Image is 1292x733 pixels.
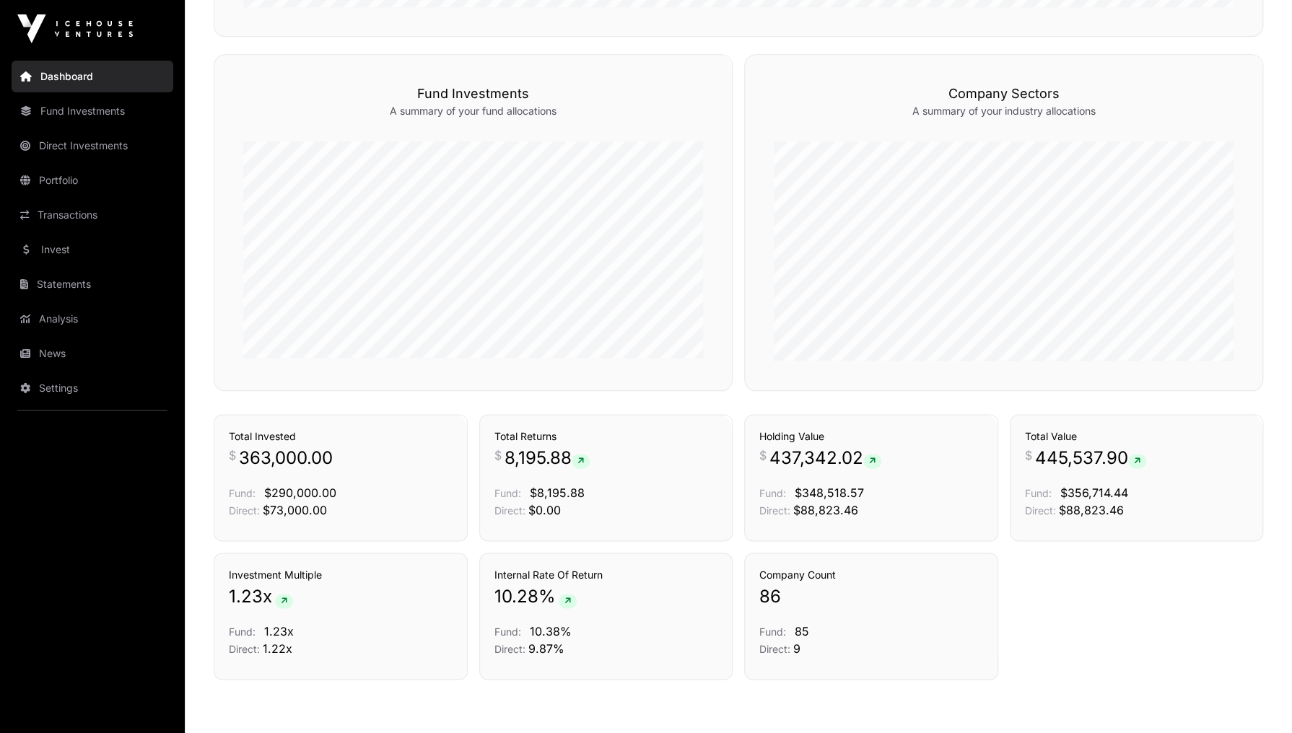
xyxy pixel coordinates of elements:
[229,585,263,608] span: 1.23
[1220,664,1292,733] iframe: Chat Widget
[243,84,703,104] h3: Fund Investments
[12,372,173,404] a: Settings
[1025,429,1249,444] h3: Total Value
[239,447,333,470] span: 363,000.00
[505,447,590,470] span: 8,195.88
[769,447,881,470] span: 437,342.02
[229,643,260,655] span: Direct:
[1025,447,1032,464] span: $
[1025,487,1052,499] span: Fund:
[494,585,538,608] span: 10.28
[12,130,173,162] a: Direct Investments
[759,643,790,655] span: Direct:
[759,447,767,464] span: $
[494,643,525,655] span: Direct:
[759,429,983,444] h3: Holding Value
[494,504,525,517] span: Direct:
[12,61,173,92] a: Dashboard
[229,626,256,638] span: Fund:
[12,164,173,196] a: Portfolio
[12,303,173,335] a: Analysis
[494,568,718,582] h3: Internal Rate Of Return
[263,503,327,517] span: $73,000.00
[530,486,585,500] span: $8,195.88
[17,14,133,43] img: Icehouse Ventures Logo
[759,626,786,638] span: Fund:
[12,199,173,231] a: Transactions
[264,486,336,500] span: $290,000.00
[795,486,864,500] span: $348,518.57
[229,447,236,464] span: $
[530,624,572,638] span: 10.38%
[494,626,521,638] span: Fund:
[243,104,703,118] p: A summary of your fund allocations
[759,487,786,499] span: Fund:
[1025,504,1056,517] span: Direct:
[494,429,718,444] h3: Total Returns
[528,641,564,656] span: 9.87%
[1059,503,1124,517] span: $88,823.46
[229,504,260,517] span: Direct:
[229,429,453,444] h3: Total Invested
[1060,486,1128,500] span: $356,714.44
[759,585,781,608] span: 86
[774,84,1234,104] h3: Company Sectors
[759,568,983,582] h3: Company Count
[12,95,173,127] a: Fund Investments
[774,104,1234,118] p: A summary of your industry allocations
[263,585,272,608] span: x
[793,641,800,656] span: 9
[12,268,173,300] a: Statements
[759,504,790,517] span: Direct:
[1035,447,1146,470] span: 445,537.90
[264,624,294,638] span: 1.23x
[528,503,561,517] span: $0.00
[538,585,556,608] span: %
[12,234,173,265] a: Invest
[793,503,858,517] span: $88,823.46
[12,338,173,369] a: News
[795,624,809,638] span: 85
[263,641,292,656] span: 1.22x
[229,487,256,499] span: Fund:
[494,487,521,499] span: Fund:
[229,568,453,582] h3: Investment Multiple
[494,447,502,464] span: $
